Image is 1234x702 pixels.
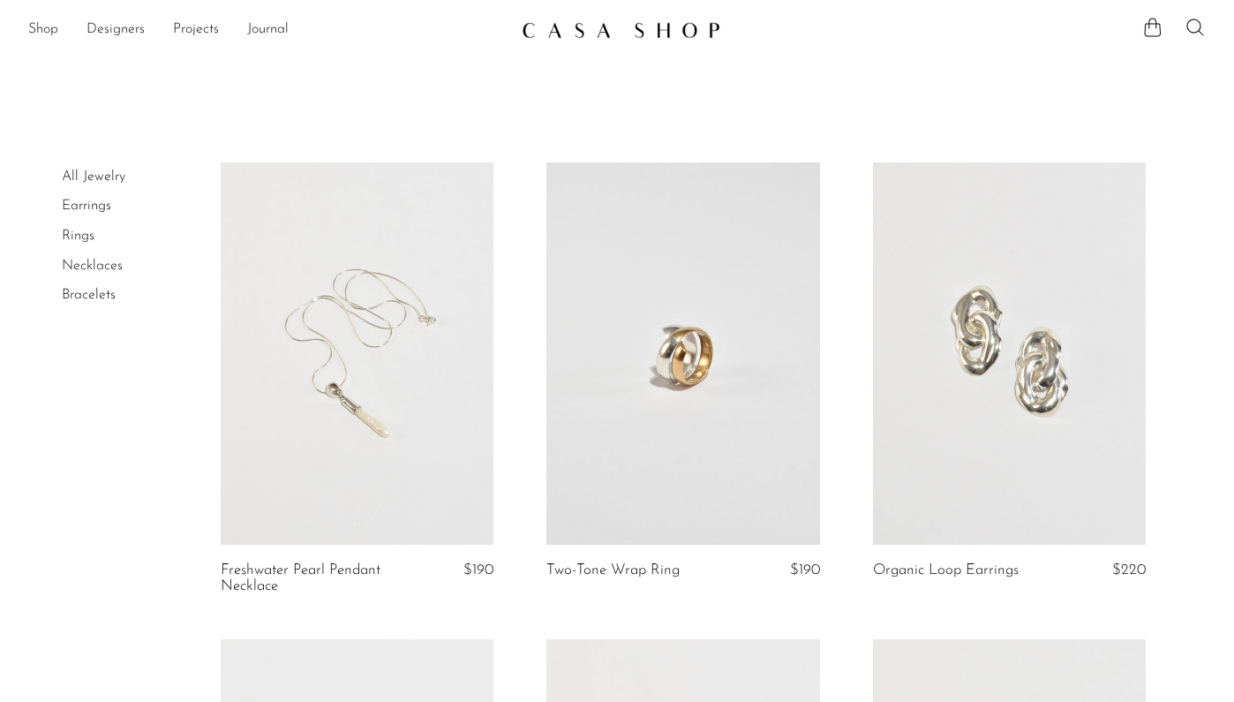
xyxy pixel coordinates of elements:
a: Necklaces [62,259,123,273]
span: $190 [463,562,493,577]
ul: NEW HEADER MENU [28,15,508,45]
a: Earrings [62,199,111,213]
a: All Jewelry [62,170,125,184]
a: Designers [87,19,145,42]
a: Organic Loop Earrings [873,562,1019,578]
span: $190 [790,562,820,577]
a: Bracelets [62,288,116,302]
a: Two-Tone Wrap Ring [546,562,680,578]
a: Journal [247,19,289,42]
a: Projects [173,19,219,42]
nav: Desktop navigation [28,15,508,45]
a: Shop [28,19,58,42]
a: Rings [62,229,94,243]
span: $220 [1112,562,1146,577]
a: Freshwater Pearl Pendant Necklace [221,562,402,595]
